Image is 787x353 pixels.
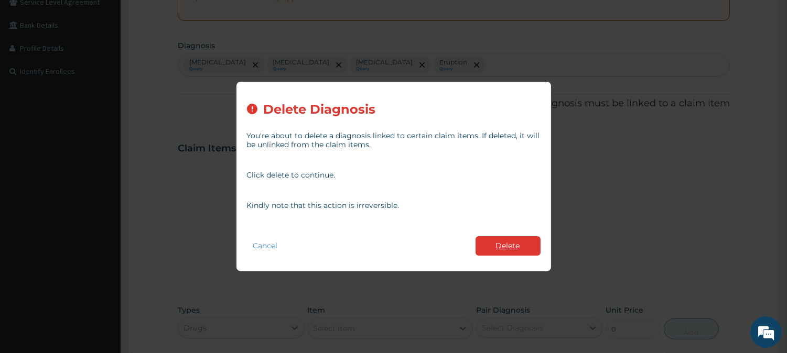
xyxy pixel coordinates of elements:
p: Kindly note that this action is irreversible. [247,201,541,210]
textarea: Type your message and hit 'Enter' [5,239,200,275]
button: Cancel [247,238,284,253]
span: We're online! [61,108,145,214]
img: d_794563401_company_1708531726252_794563401 [19,52,42,79]
div: Minimize live chat window [172,5,197,30]
p: Click delete to continue. [247,171,541,180]
div: Chat with us now [55,59,176,72]
p: You're about to delete a diagnosis linked to certain claim items. If deleted, it will be unlinked... [247,131,541,149]
h2: Delete Diagnosis [264,103,376,117]
button: Delete [476,236,541,256]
